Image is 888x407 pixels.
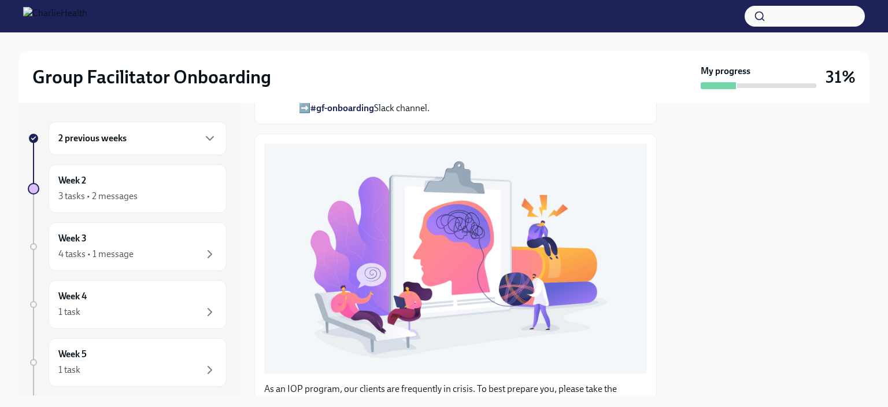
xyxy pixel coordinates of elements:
[58,306,80,318] div: 1 task
[310,102,374,113] a: #gf-onboarding
[28,280,227,329] a: Week 41 task
[58,248,134,261] div: 4 tasks • 1 message
[58,348,87,361] h6: Week 5
[32,65,271,89] h2: Group Facilitator Onboarding
[58,190,138,203] div: 3 tasks • 2 messages
[58,132,127,145] h6: 2 previous weeks
[58,174,86,187] h6: Week 2
[826,67,856,87] h3: 31%
[58,290,87,303] h6: Week 4
[701,65,750,78] strong: My progress
[58,232,87,245] h6: Week 3
[58,364,80,376] div: 1 task
[49,122,227,155] div: 2 previous weeks
[28,164,227,213] a: Week 23 tasks • 2 messages
[264,144,647,373] button: Zoom image
[28,222,227,271] a: Week 34 tasks • 1 message
[28,338,227,387] a: Week 51 task
[23,7,87,25] img: CharlieHealth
